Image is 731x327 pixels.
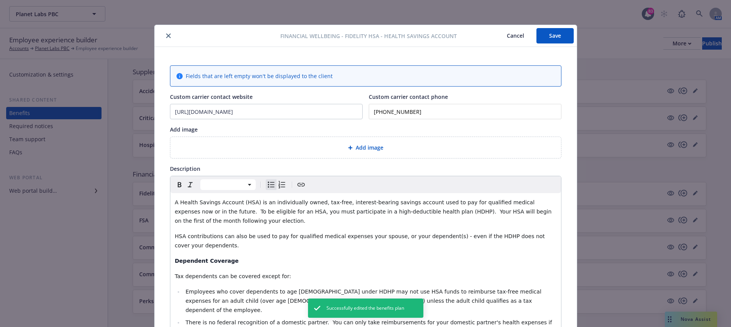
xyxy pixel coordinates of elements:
button: Bold [174,179,185,190]
span: Tax dependents can be covered except for: [175,273,291,279]
span: Add image [356,143,383,152]
span: Description [170,165,200,172]
span: A Health Savings Account (HSA) is an individually owned, tax-free, interest-bearing savings accou... [175,199,553,224]
button: Create link [296,179,306,190]
span: HSA contributions can also be used to pay for qualified medical expenses your spouse, or your dep... [175,233,547,249]
span: Fields that are left empty won't be displayed to the client [186,72,333,80]
button: Block type [200,179,256,190]
span: Custom carrier contact phone [369,93,448,100]
button: Bulleted list [266,179,276,190]
div: toggle group [266,179,287,190]
button: Cancel [495,28,536,43]
strong: Dependent Coverage [175,258,239,264]
span: Successfully edited the benefits plan [326,305,404,312]
span: Employees who cover dependents to age [DEMOGRAPHIC_DATA] under HDHP may not use HSA funds to reim... [185,289,543,313]
span: Custom carrier contact website [170,93,253,100]
span: Add image [170,126,198,133]
button: Italic [185,179,196,190]
input: Add custom carrier contact phone [369,104,561,119]
div: Add image [170,137,561,158]
button: Numbered list [276,179,287,190]
button: close [164,31,173,40]
input: Add custom carrier contact website [170,104,362,119]
button: Save [536,28,574,43]
span: Financial Wellbeing - Fidelity HSA - Health Savings Account [280,32,457,40]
